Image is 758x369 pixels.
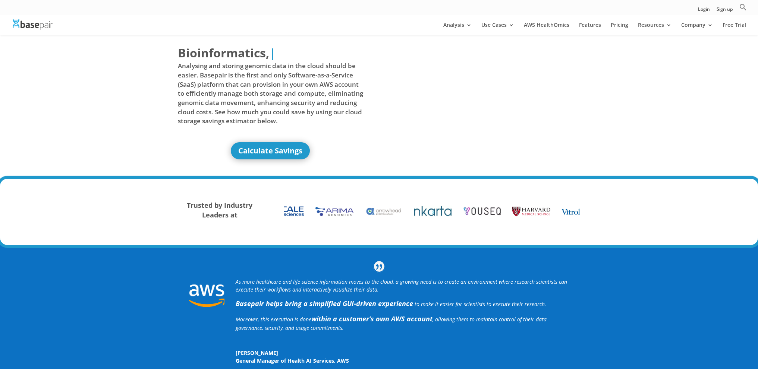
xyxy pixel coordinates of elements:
span: Analysing and storing genomic data in the cloud should be easier. Basepair is the first and only ... [178,61,364,125]
a: Resources [638,22,671,35]
svg: Search [739,3,747,11]
a: Calculate Savings [231,142,310,159]
a: Pricing [611,22,628,35]
a: Search Icon Link [739,3,747,15]
a: Company [681,22,713,35]
b: within a customer’s own AWS account [311,314,433,323]
iframe: Basepair - NGS Analysis Simplified [385,44,570,149]
a: Use Cases [481,22,514,35]
a: Features [579,22,601,35]
a: AWS HealthOmics [524,22,569,35]
iframe: Drift Widget Chat Controller [721,332,749,360]
a: Sign up [717,7,733,15]
a: Login [698,7,710,15]
a: Analysis [443,22,472,35]
span: Bioinformatics, [178,44,269,61]
span: | [269,45,276,61]
strong: Basepair helps bring a simplified GUI-driven experience [236,299,413,308]
span: , [334,357,336,364]
i: As more healthcare and life science information moves to the cloud, a growing need is to create a... [236,278,567,293]
span: AWS [337,357,349,364]
span: Moreover, this execution is done , allowing them to maintain control of their data governance, se... [236,316,547,331]
span: General Manager of Health AI Services [236,357,334,364]
img: Basepair [13,19,53,30]
a: Free Trial [723,22,746,35]
span: [PERSON_NAME] [236,349,569,357]
strong: Trusted by Industry Leaders at [187,201,252,219]
span: to make it easier for scientists to execute their research. [415,300,546,308]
